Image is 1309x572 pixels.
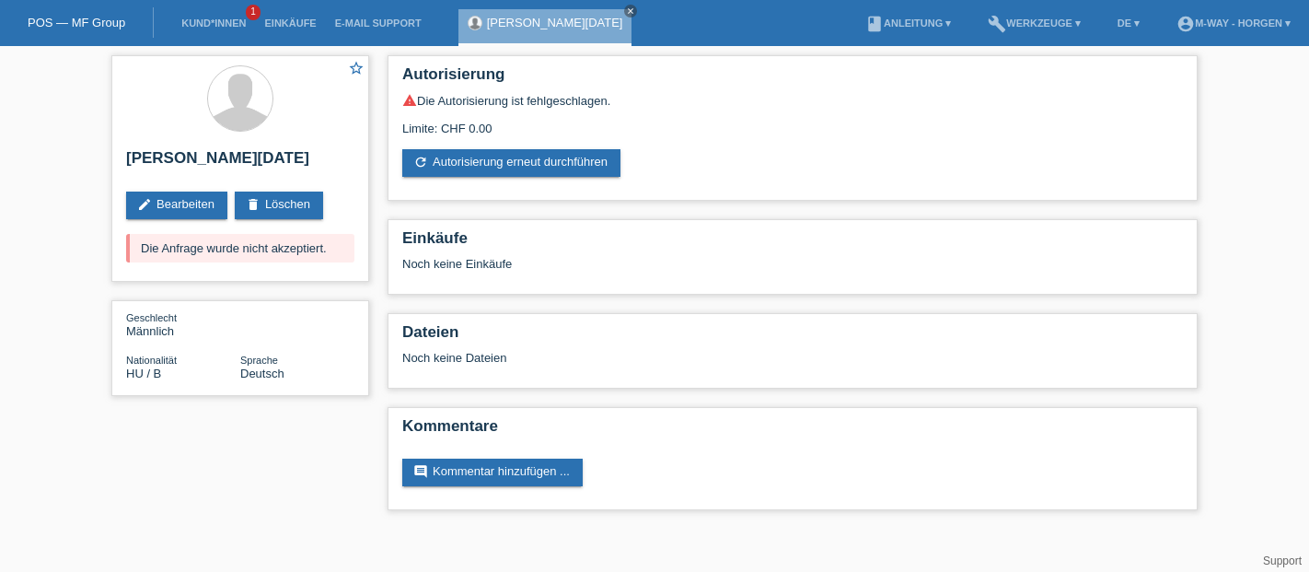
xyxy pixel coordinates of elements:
[246,197,261,212] i: delete
[626,6,635,16] i: close
[402,93,1183,108] div: Die Autorisierung ist fehlgeschlagen.
[413,464,428,479] i: comment
[402,65,1183,93] h2: Autorisierung
[402,229,1183,257] h2: Einkäufe
[1176,15,1195,33] i: account_circle
[240,367,284,380] span: Deutsch
[487,16,623,29] a: [PERSON_NAME][DATE]
[402,257,1183,285] div: Noch keine Einkäufe
[326,18,431,29] a: E-Mail Support
[988,15,1006,33] i: build
[235,192,323,219] a: deleteLöschen
[1167,18,1300,29] a: account_circlem-way - Horgen ▾
[856,18,960,29] a: bookAnleitung ▾
[255,18,325,29] a: Einkäufe
[126,149,354,177] h2: [PERSON_NAME][DATE]
[402,149,620,177] a: refreshAutorisierung erneut durchführen
[402,417,1183,445] h2: Kommentare
[624,5,637,18] a: close
[348,60,365,76] i: star_border
[126,310,240,338] div: Männlich
[126,234,354,263] div: Die Anfrage wurde nicht akzeptiert.
[402,459,583,486] a: commentKommentar hinzufügen ...
[402,93,417,108] i: warning
[402,108,1183,135] div: Limite: CHF 0.00
[126,355,177,366] span: Nationalität
[1108,18,1149,29] a: DE ▾
[137,197,152,212] i: edit
[246,5,261,20] span: 1
[348,60,365,79] a: star_border
[126,367,161,380] span: Ungarn / B / 03.04.2025
[413,155,428,169] i: refresh
[865,15,884,33] i: book
[28,16,125,29] a: POS — MF Group
[126,312,177,323] span: Geschlecht
[172,18,255,29] a: Kund*innen
[126,192,227,219] a: editBearbeiten
[402,323,1183,351] h2: Dateien
[240,355,278,366] span: Sprache
[402,351,965,365] div: Noch keine Dateien
[1263,554,1302,567] a: Support
[979,18,1090,29] a: buildWerkzeuge ▾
